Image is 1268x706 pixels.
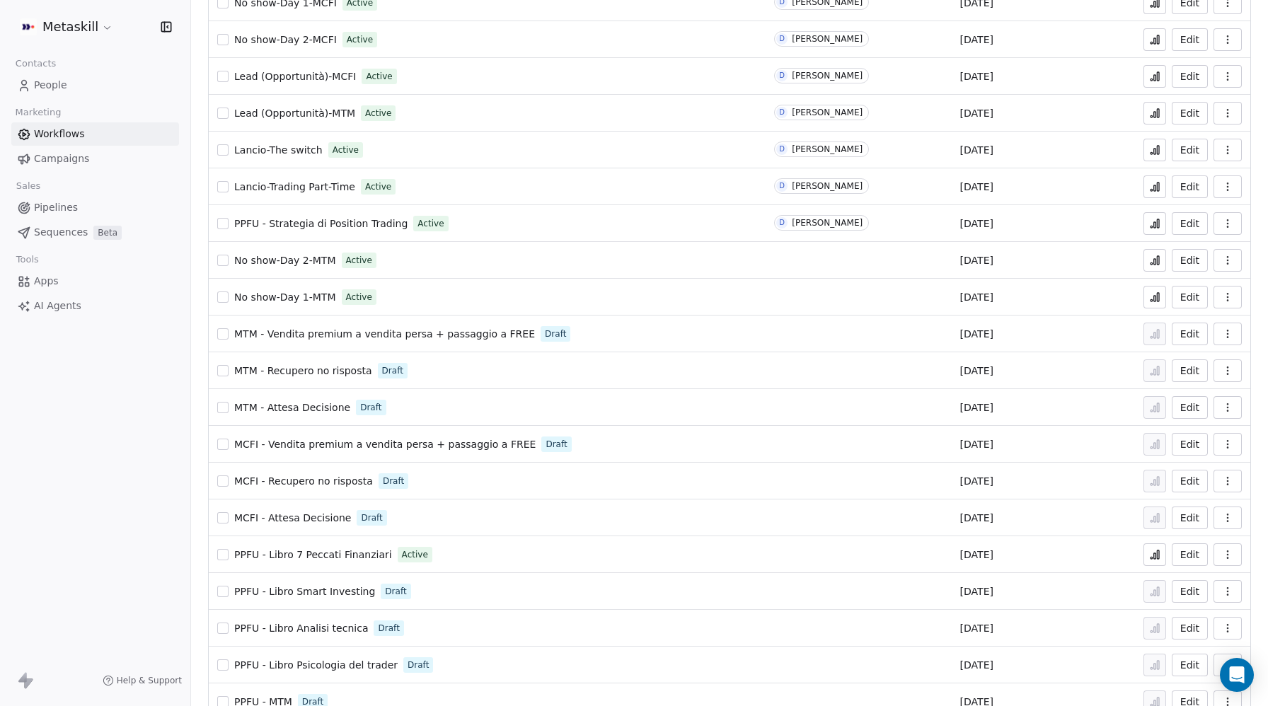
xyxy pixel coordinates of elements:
[1172,28,1208,51] button: Edit
[779,70,785,81] div: D
[234,584,375,598] a: PPFU - Libro Smart Investing
[960,511,993,525] span: [DATE]
[779,144,785,155] div: D
[234,658,398,672] a: PPFU - Libro Psicologia del trader
[408,659,429,671] span: Draft
[1172,323,1208,345] button: Edit
[234,437,536,451] a: MCFI - Vendita premium a vendita persa + passaggio a FREE
[1172,102,1208,125] button: Edit
[234,549,392,560] span: PPFU - Libro 7 Peccati Finanziari
[1172,139,1208,161] a: Edit
[234,586,375,597] span: PPFU - Libro Smart Investing
[11,221,179,244] a: SequencesBeta
[1172,507,1208,529] button: Edit
[960,143,993,157] span: [DATE]
[960,400,993,415] span: [DATE]
[234,327,535,341] a: MTM - Vendita premium a vendita persa + passaggio a FREE
[960,216,993,231] span: [DATE]
[234,511,351,525] a: MCFI - Attesa Decisione
[11,294,179,318] a: AI Agents
[117,675,182,686] span: Help & Support
[779,217,785,228] div: D
[234,364,372,378] a: MTM - Recupero no risposta
[1172,433,1208,456] button: Edit
[234,143,323,157] a: Lancio-The switch
[792,181,863,191] div: [PERSON_NAME]
[1172,286,1208,308] a: Edit
[234,144,323,156] span: Lancio-The switch
[378,622,399,635] span: Draft
[960,69,993,83] span: [DATE]
[234,218,408,229] span: PPFU - Strategia di Position Trading
[10,175,47,197] span: Sales
[960,327,993,341] span: [DATE]
[11,122,179,146] a: Workflows
[333,144,359,156] span: Active
[385,585,406,598] span: Draft
[346,291,372,303] span: Active
[234,621,368,635] a: PPFU - Libro Analisi tecnica
[545,328,566,340] span: Draft
[960,584,993,598] span: [DATE]
[383,475,404,487] span: Draft
[11,270,179,293] a: Apps
[234,253,336,267] a: No show-Day 2-MTM
[1172,543,1208,566] button: Edit
[234,290,336,304] a: No show-Day 1-MTM
[9,102,67,123] span: Marketing
[9,53,62,74] span: Contacts
[792,108,863,117] div: [PERSON_NAME]
[960,621,993,635] span: [DATE]
[1172,249,1208,272] button: Edit
[234,33,337,47] a: No show-Day 2-MCFI
[234,474,373,488] a: MCFI - Recupero no risposta
[234,659,398,671] span: PPFU - Libro Psicologia del trader
[11,147,179,170] a: Campaigns
[34,225,88,240] span: Sequences
[402,548,428,561] span: Active
[382,364,403,377] span: Draft
[234,255,336,266] span: No show-Day 2-MTM
[234,512,351,523] span: MCFI - Attesa Decisione
[234,623,368,634] span: PPFU - Libro Analisi tecnica
[234,400,350,415] a: MTM - Attesa Decisione
[1172,470,1208,492] button: Edit
[234,69,356,83] a: Lead (Opportunità)-MCFI
[34,78,67,93] span: People
[360,401,381,414] span: Draft
[20,18,37,35] img: AVATAR%20METASKILL%20-%20Colori%20Positivo.png
[34,127,85,141] span: Workflows
[960,658,993,672] span: [DATE]
[1172,617,1208,640] button: Edit
[234,106,355,120] a: Lead (Opportunità)-MTM
[234,439,536,450] span: MCFI - Vendita premium a vendita persa + passaggio a FREE
[1172,359,1208,382] a: Edit
[1172,580,1208,603] button: Edit
[960,106,993,120] span: [DATE]
[93,226,122,240] span: Beta
[960,548,993,562] span: [DATE]
[1172,212,1208,235] button: Edit
[779,180,785,192] div: D
[1172,175,1208,198] button: Edit
[960,33,993,47] span: [DATE]
[960,180,993,194] span: [DATE]
[960,474,993,488] span: [DATE]
[34,299,81,313] span: AI Agents
[17,15,116,39] button: Metaskill
[960,253,993,267] span: [DATE]
[792,34,863,44] div: [PERSON_NAME]
[346,254,372,267] span: Active
[34,200,78,215] span: Pipelines
[1172,396,1208,419] button: Edit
